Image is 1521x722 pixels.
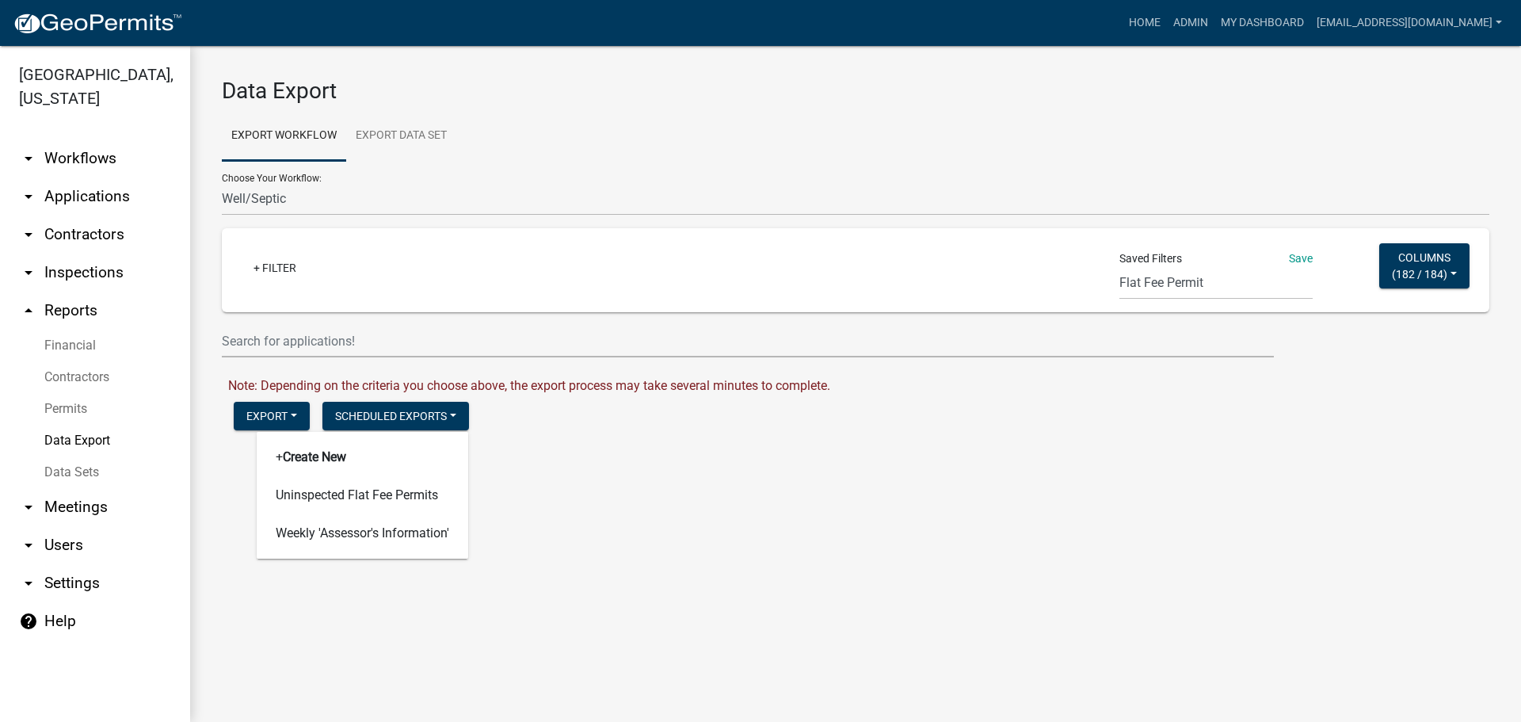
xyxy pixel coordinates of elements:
[19,187,38,206] i: arrow_drop_down
[1310,8,1508,38] a: [EMAIL_ADDRESS][DOMAIN_NAME]
[19,612,38,631] i: help
[19,574,38,593] i: arrow_drop_down
[1214,8,1310,38] a: My Dashboard
[228,378,830,393] span: Note: Depending on the criteria you choose above, the export process may take several minutes to ...
[19,536,38,555] i: arrow_drop_down
[283,451,346,464] strong: Create New
[19,263,38,282] i: arrow_drop_down
[19,498,38,517] i: arrow_drop_down
[1289,252,1313,265] a: Save
[222,325,1274,357] input: Search for applications!
[19,225,38,244] i: arrow_drop_down
[234,402,310,430] button: Export
[1379,243,1470,288] button: Columns(182 / 184)
[222,111,346,162] a: Export Workflow
[346,111,456,162] a: Export Data Set
[1119,250,1182,267] span: Saved Filters
[1167,8,1214,38] a: Admin
[1396,267,1443,280] span: 182 / 184
[1123,8,1167,38] a: Home
[241,254,309,282] a: + Filter
[257,438,468,476] button: +Create New
[222,78,1489,105] h3: Data Export
[257,514,468,552] button: Weekly 'Assessor's Information'
[19,149,38,168] i: arrow_drop_down
[322,402,469,430] button: Scheduled Exports
[19,301,38,320] i: arrow_drop_up
[257,476,468,514] button: Uninspected Flat Fee Permits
